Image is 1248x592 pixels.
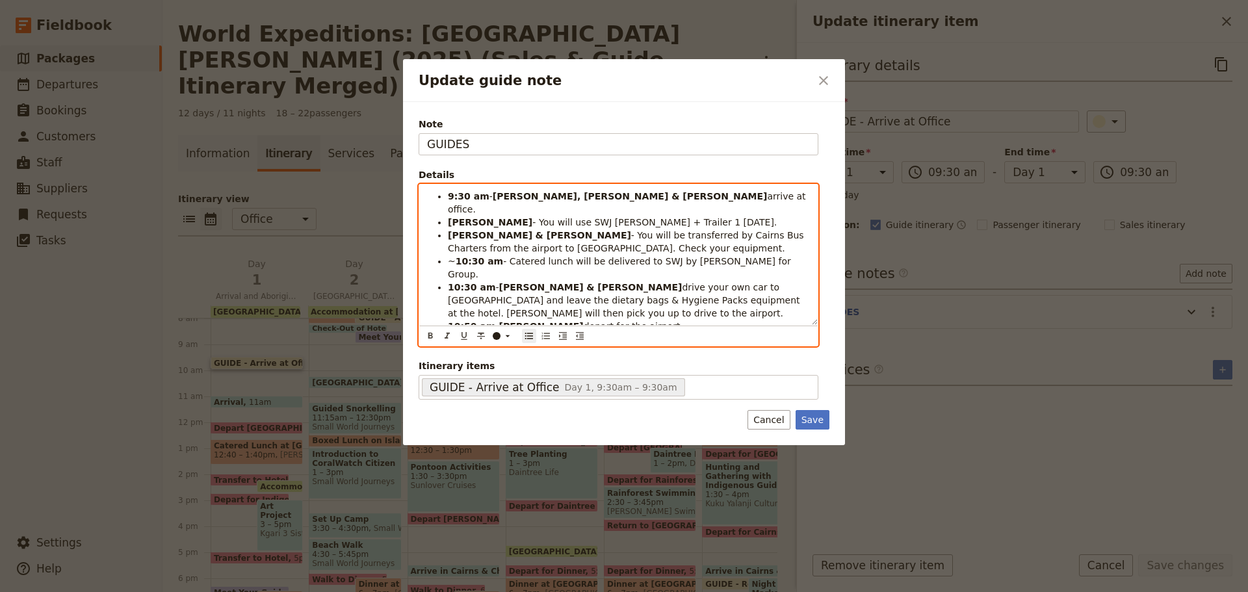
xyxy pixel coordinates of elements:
strong: 9:30 am [448,191,489,201]
strong: 10:30 am [456,256,503,266]
button: Close dialog [812,70,835,92]
div: ​ [491,331,517,341]
span: Note [419,118,818,131]
button: Increase indent [556,329,570,343]
strong: & [PERSON_NAME] [586,282,682,292]
button: Numbered list [539,329,553,343]
button: Format bold [423,329,437,343]
strong: [PERSON_NAME], [PERSON_NAME] & [PERSON_NAME] [493,191,768,201]
strong: [PERSON_NAME] [448,230,532,240]
span: GUIDE - Arrive at Office [430,380,559,395]
strong: [PERSON_NAME] [448,217,532,227]
strong: [PERSON_NAME] [499,282,584,292]
h2: Update guide note [419,71,810,90]
button: Format underline [457,329,471,343]
button: Format italic [440,329,454,343]
strong: & [PERSON_NAME] [536,230,631,240]
span: ~ [448,256,456,266]
span: - [495,321,499,331]
span: Day 1, 9:30am – 9:30am [564,382,677,393]
button: Format strikethrough [474,329,488,343]
button: ​ [489,329,515,343]
span: You will use SWJ [PERSON_NAME] + Trailer 1 [DATE]. [539,217,777,227]
div: Details [419,168,818,181]
input: Note [419,133,818,155]
span: Itinerary items [419,359,818,372]
button: Bulleted list [522,329,536,343]
button: Decrease indent [573,329,587,343]
button: Cancel [747,410,790,430]
span: depart for the airport. [584,321,683,331]
span: - Catered lunch will be delivered to SWJ by [PERSON_NAME] for Group. [448,256,794,279]
strong: 10:30 am [448,282,495,292]
button: Save [796,410,829,430]
strong: [PERSON_NAME] [499,321,584,331]
span: drive your own car to [GEOGRAPHIC_DATA] and leave the dietary bags & Hygiene Packs equipment at t... [448,282,803,318]
span: - [489,191,493,201]
span: - [495,282,499,292]
span: - [532,217,536,227]
strong: 10:50 am [448,321,495,331]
